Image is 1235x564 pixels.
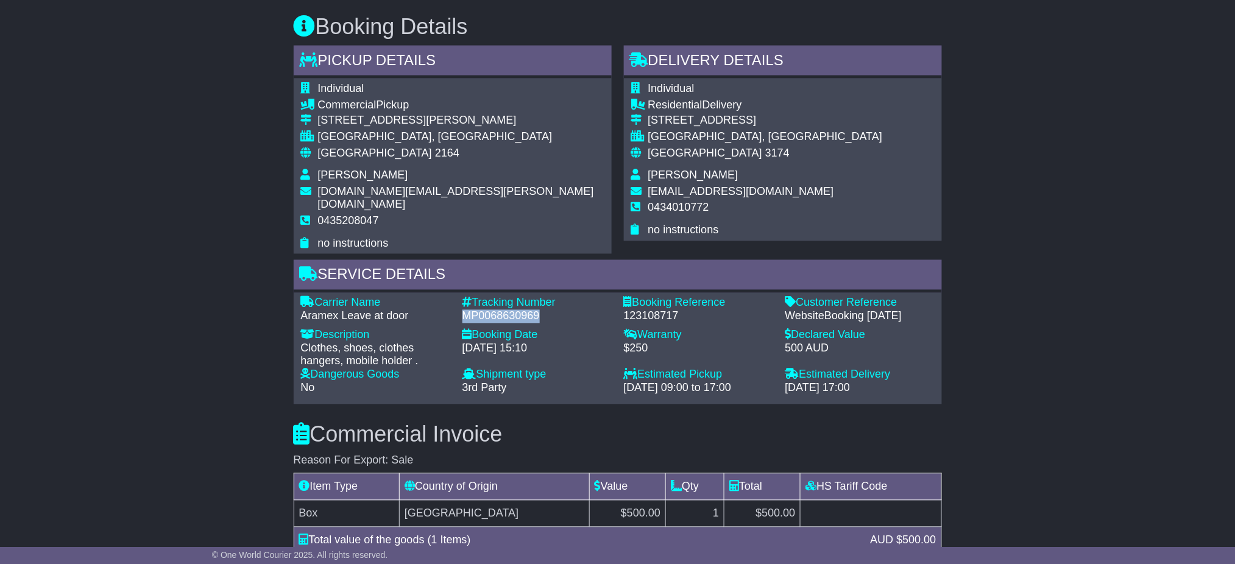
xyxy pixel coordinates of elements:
div: AUD $500.00 [864,532,942,549]
td: Total [724,474,801,501]
div: Aramex Leave at door [301,310,450,323]
div: Pickup Details [294,46,612,79]
div: [DATE] 09:00 to 17:00 [624,382,773,395]
span: no instructions [318,238,389,250]
div: Carrier Name [301,297,450,310]
span: Individual [648,82,695,94]
div: Estimated Delivery [785,368,935,382]
span: 0434010772 [648,202,709,214]
div: 500 AUD [785,342,935,356]
span: Residential [648,99,702,111]
span: [PERSON_NAME] [648,169,738,182]
div: [GEOGRAPHIC_DATA], [GEOGRAPHIC_DATA] [648,131,883,144]
div: Total value of the goods (1 Items) [293,532,865,549]
div: Description [301,329,450,342]
h3: Booking Details [294,15,942,39]
td: Country of Origin [400,474,590,501]
div: [STREET_ADDRESS] [648,115,883,128]
td: Value [589,474,665,501]
td: [GEOGRAPHIC_DATA] [400,501,590,527]
div: [GEOGRAPHIC_DATA], [GEOGRAPHIC_DATA] [318,131,604,144]
div: Customer Reference [785,297,935,310]
div: MP0068630969 [462,310,612,323]
div: Estimated Pickup [624,368,773,382]
span: © One World Courier 2025. All rights reserved. [212,550,388,560]
div: 123108717 [624,310,773,323]
div: $250 [624,342,773,356]
span: no instructions [648,224,719,236]
span: [EMAIL_ADDRESS][DOMAIN_NAME] [648,186,834,198]
div: Delivery Details [624,46,942,79]
div: Pickup [318,99,604,112]
td: 1 [666,501,724,527]
td: Box [294,501,400,527]
div: Booking Reference [624,297,773,310]
span: Commercial [318,99,377,111]
div: [DATE] 15:10 [462,342,612,356]
span: 0435208047 [318,215,379,227]
div: Tracking Number [462,297,612,310]
td: HS Tariff Code [801,474,941,501]
span: 2164 [435,147,459,160]
div: Shipment type [462,368,612,382]
span: [DOMAIN_NAME][EMAIL_ADDRESS][PERSON_NAME][DOMAIN_NAME] [318,186,594,211]
td: Item Type [294,474,400,501]
div: Dangerous Goods [301,368,450,382]
div: [STREET_ADDRESS][PERSON_NAME] [318,115,604,128]
span: No [301,382,315,394]
span: [PERSON_NAME] [318,169,408,182]
td: $500.00 [724,501,801,527]
td: $500.00 [589,501,665,527]
div: Service Details [294,260,942,293]
span: 3rd Party [462,382,507,394]
div: [DATE] 17:00 [785,382,935,395]
div: Reason For Export: Sale [294,454,942,468]
div: WebsiteBooking [DATE] [785,310,935,323]
div: Clothes, shoes, clothes hangers, mobile holder . [301,342,450,368]
span: Individual [318,82,364,94]
td: Qty [666,474,724,501]
h3: Commercial Invoice [294,423,942,447]
span: [GEOGRAPHIC_DATA] [648,147,762,160]
div: Booking Date [462,329,612,342]
span: [GEOGRAPHIC_DATA] [318,147,432,160]
div: Warranty [624,329,773,342]
div: Delivery [648,99,883,112]
span: 3174 [765,147,790,160]
div: Declared Value [785,329,935,342]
